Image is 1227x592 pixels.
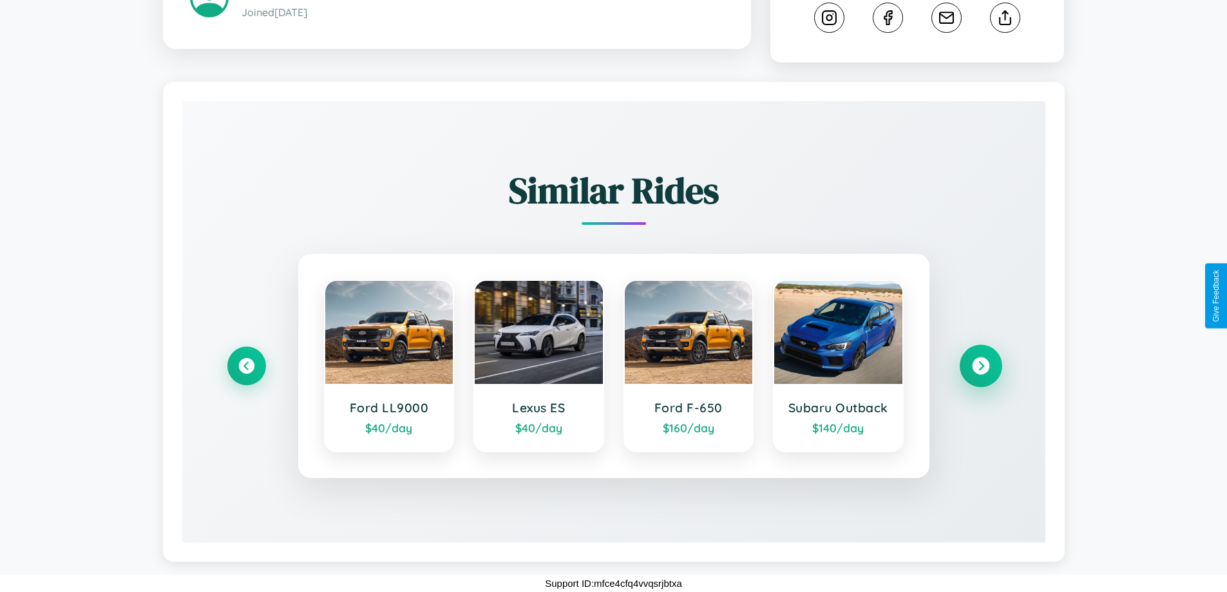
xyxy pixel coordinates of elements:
[787,400,889,415] h3: Subaru Outback
[638,421,740,435] div: $ 160 /day
[473,280,604,452] a: Lexus ES$40/day
[545,575,682,592] p: Support ID: mfce4cfq4vvqsrjbtxa
[227,166,1000,215] h2: Similar Rides
[338,421,441,435] div: $ 40 /day
[488,421,590,435] div: $ 40 /day
[623,280,754,452] a: Ford F-650$160/day
[1212,270,1221,322] div: Give Feedback
[242,3,724,22] p: Joined [DATE]
[338,400,441,415] h3: Ford LL9000
[638,400,740,415] h3: Ford F-650
[324,280,455,452] a: Ford LL9000$40/day
[787,421,889,435] div: $ 140 /day
[773,280,904,452] a: Subaru Outback$140/day
[488,400,590,415] h3: Lexus ES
